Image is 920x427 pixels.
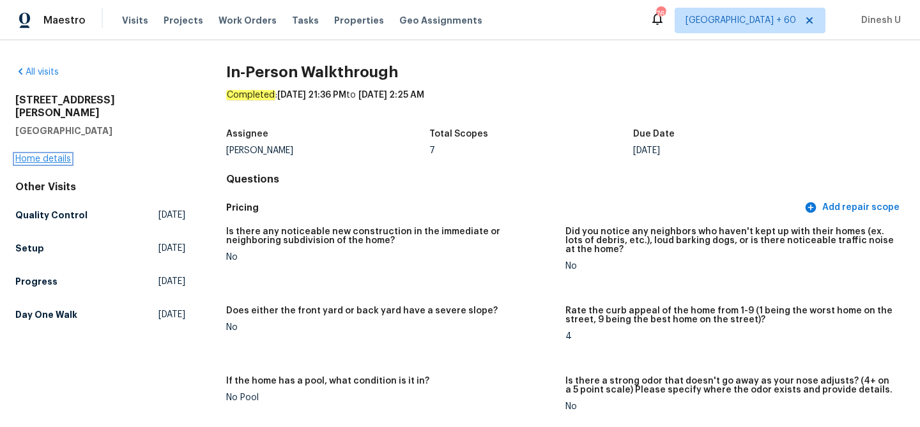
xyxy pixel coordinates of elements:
a: Day One Walk[DATE] [15,303,185,326]
span: Add repair scope [807,200,900,216]
h5: Day One Walk [15,308,77,321]
h5: Progress [15,275,57,288]
a: Setup[DATE] [15,237,185,260]
a: All visits [15,68,59,77]
span: Properties [334,14,384,27]
em: Completed [226,90,275,100]
h5: If the home has a pool, what condition is it in? [226,377,429,386]
a: Home details [15,154,71,163]
h5: [GEOGRAPHIC_DATA] [15,124,185,137]
h5: Due Date [633,130,675,139]
span: Dinesh U [856,14,901,27]
div: No [565,262,894,271]
div: 7 [429,146,633,155]
h5: Quality Control [15,209,88,221]
span: [GEOGRAPHIC_DATA] + 60 [686,14,796,27]
a: Quality Control[DATE] [15,204,185,227]
span: [DATE] [158,275,185,288]
span: [DATE] [158,242,185,255]
h2: In-Person Walkthrough [226,66,905,79]
div: : to [226,89,905,122]
button: Add repair scope [802,196,905,220]
h5: Total Scopes [429,130,488,139]
h5: Rate the curb appeal of the home from 1-9 (1 being the worst home on the street, 9 being the best... [565,306,894,324]
div: [DATE] [633,146,837,155]
h5: Pricing [226,201,802,214]
span: Tasks [292,16,319,25]
span: Work Orders [218,14,277,27]
h5: Did you notice any neighbors who haven't kept up with their homes (ex. lots of debris, etc.), lou... [565,227,894,254]
a: Progress[DATE] [15,270,185,293]
span: Projects [164,14,203,27]
h5: Assignee [226,130,268,139]
div: No [226,323,555,332]
span: [DATE] [158,308,185,321]
span: Visits [122,14,148,27]
span: Geo Assignments [399,14,482,27]
h2: [STREET_ADDRESS][PERSON_NAME] [15,94,185,119]
span: [DATE] 2:25 AM [358,91,424,100]
div: 4 [565,332,894,341]
span: [DATE] 21:36 PM [277,91,346,100]
div: No [565,402,894,411]
div: No Pool [226,393,555,402]
h4: Questions [226,173,905,186]
h5: Is there a strong odor that doesn't go away as your nose adjusts? (4+ on a 5 point scale) Please ... [565,377,894,394]
h5: Setup [15,242,44,255]
div: 762 [656,8,665,20]
h5: Is there any noticeable new construction in the immediate or neighboring subdivision of the home? [226,227,555,245]
div: Other Visits [15,181,185,193]
span: [DATE] [158,209,185,221]
h5: Does either the front yard or back yard have a severe slope? [226,306,498,315]
div: No [226,253,555,262]
span: Maestro [43,14,86,27]
div: [PERSON_NAME] [226,146,430,155]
